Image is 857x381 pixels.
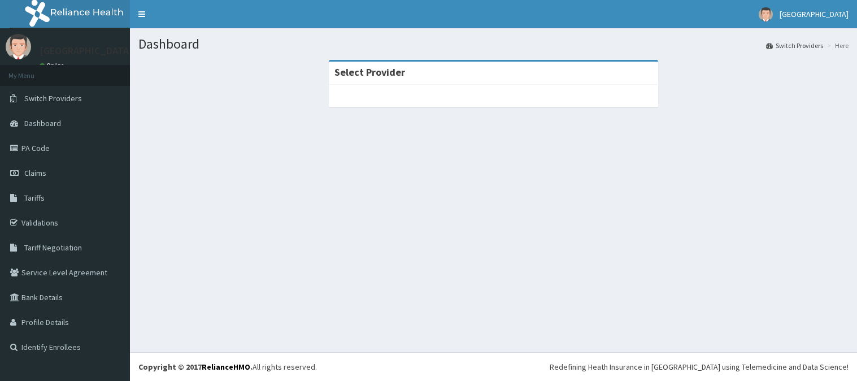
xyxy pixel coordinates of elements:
[138,37,849,51] h1: Dashboard
[6,34,31,59] img: User Image
[24,243,82,253] span: Tariff Negotiation
[130,352,857,381] footer: All rights reserved.
[24,93,82,103] span: Switch Providers
[780,9,849,19] span: [GEOGRAPHIC_DATA]
[759,7,773,21] img: User Image
[334,66,405,79] strong: Select Provider
[202,362,250,372] a: RelianceHMO
[24,193,45,203] span: Tariffs
[766,41,823,50] a: Switch Providers
[824,41,849,50] li: Here
[24,168,46,178] span: Claims
[550,361,849,373] div: Redefining Heath Insurance in [GEOGRAPHIC_DATA] using Telemedicine and Data Science!
[24,118,61,128] span: Dashboard
[138,362,253,372] strong: Copyright © 2017 .
[40,62,67,70] a: Online
[40,46,133,56] p: [GEOGRAPHIC_DATA]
